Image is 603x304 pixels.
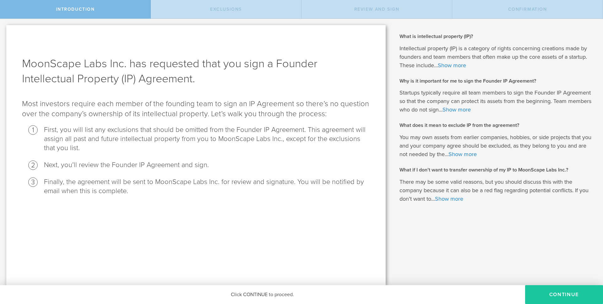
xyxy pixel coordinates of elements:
h2: What if I don’t want to transfer ownership of my IP to MoonScape Labs Inc.? [399,166,594,173]
h1: MoonScape Labs Inc. has requested that you sign a Founder Intellectual Property (IP) Agreement. [22,56,370,86]
button: Continue [525,285,603,304]
h2: What does it mean to exclude IP from the agreement? [399,122,594,129]
a: Show more [435,195,463,202]
li: First, you will list any exclusions that should be omitted from the Founder IP Agreement. This ag... [44,125,370,153]
span: Exclusions [210,7,242,12]
a: Show more [443,106,471,113]
h2: What is intellectual property (IP)? [399,33,594,40]
p: Intellectual property (IP) is a category of rights concerning creations made by founders and team... [399,44,594,70]
a: Show more [438,62,466,69]
p: Most investors require each member of the founding team to sign an IP Agreement so there’s no que... [22,99,370,119]
p: You may own assets from earlier companies, hobbies, or side projects that you and your company ag... [399,133,594,159]
p: There may be some valid reasons, but you should discuss this with the company because it can also... [399,178,594,203]
h2: Why is it important for me to sign the Founder IP Agreement? [399,78,594,84]
p: Startups typically require all team members to sign the Founder IP Agreement so that the company ... [399,89,594,114]
a: Show more [448,151,477,158]
span: Introduction [56,7,95,12]
li: Finally, the agreement will be sent to MoonScape Labs Inc. for review and signature. You will be ... [44,177,370,196]
span: Review and Sign [354,7,399,12]
li: Next, you’ll review the Founder IP Agreement and sign. [44,160,370,170]
span: Confirmation [508,7,547,12]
